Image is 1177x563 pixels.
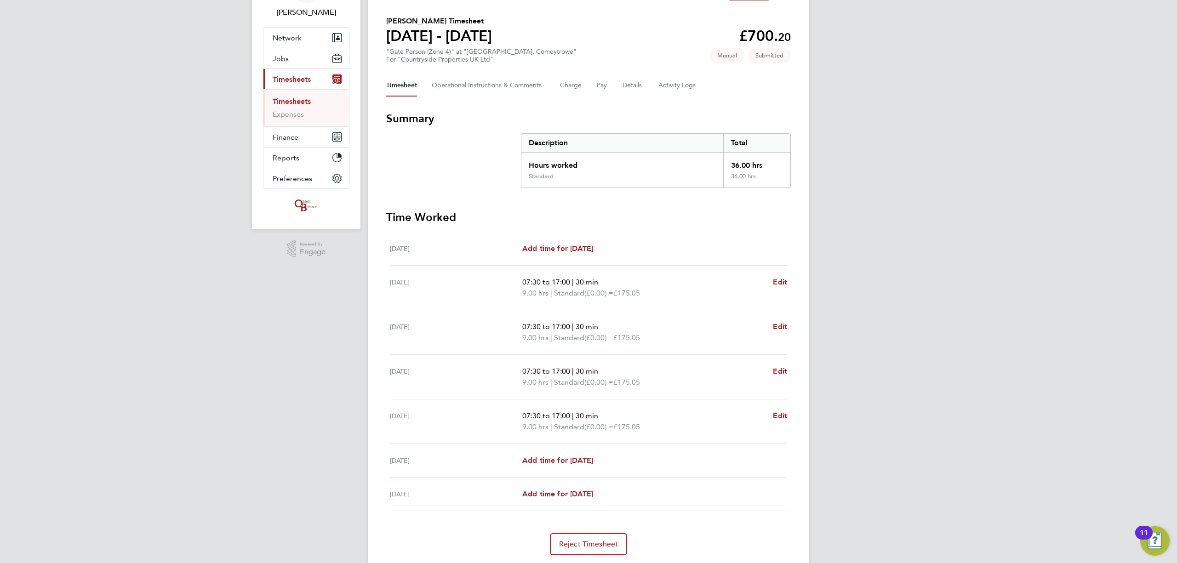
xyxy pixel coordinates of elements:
[521,134,723,152] div: Description
[576,411,598,420] span: 30 min
[522,322,570,331] span: 07:30 to 17:00
[613,422,640,431] span: £175.05
[386,16,492,27] h2: [PERSON_NAME] Timesheet
[773,410,787,421] a: Edit
[773,411,787,420] span: Edit
[584,289,613,297] span: (£0.00) =
[572,322,574,331] span: |
[576,367,598,375] span: 30 min
[386,210,791,225] h3: Time Worked
[386,56,577,63] div: For "Countryside Properties UK Ltd"
[773,322,787,331] span: Edit
[432,74,545,97] button: Operational Instructions & Comments
[584,422,613,431] span: (£0.00) =
[390,277,522,299] div: [DATE]
[263,127,349,147] button: Finance
[522,289,549,297] span: 9.00 hrs
[613,378,640,387] span: £175.05
[386,111,791,126] h3: Summary
[390,366,522,388] div: [DATE]
[1140,526,1170,556] button: Open Resource Center, 11 new notifications
[739,27,791,45] app-decimal: £700.
[572,278,574,286] span: |
[550,289,552,297] span: |
[522,244,593,253] span: Add time for [DATE]
[521,153,723,173] div: Hours worked
[522,489,593,500] a: Add time for [DATE]
[522,422,549,431] span: 9.00 hrs
[597,74,608,97] button: Pay
[723,173,790,188] div: 36.00 hrs
[623,74,644,97] button: Details
[773,278,787,286] span: Edit
[710,48,744,63] span: This timesheet was manually created.
[386,74,417,97] button: Timesheet
[529,173,554,180] div: Standard
[521,133,791,188] div: Summary
[584,333,613,342] span: (£0.00) =
[554,377,584,388] span: Standard
[748,48,791,63] span: This timesheet is Submitted.
[522,243,593,254] a: Add time for [DATE]
[522,367,570,375] span: 07:30 to 17:00
[576,278,598,286] span: 30 min
[584,378,613,387] span: (£0.00) =
[572,411,574,420] span: |
[554,288,584,299] span: Standard
[554,421,584,432] span: Standard
[273,110,304,119] a: Expenses
[554,332,584,343] span: Standard
[522,333,549,342] span: 9.00 hrs
[522,489,593,498] span: Add time for [DATE]
[658,74,697,97] button: Activity Logs
[390,321,522,343] div: [DATE]
[273,133,298,142] span: Finance
[263,48,349,68] button: Jobs
[773,321,787,332] a: Edit
[550,422,552,431] span: |
[559,540,618,549] span: Reject Timesheet
[263,148,349,168] button: Reports
[273,34,302,42] span: Network
[723,153,790,173] div: 36.00 hrs
[522,411,570,420] span: 07:30 to 17:00
[773,277,787,288] a: Edit
[723,134,790,152] div: Total
[300,240,326,248] span: Powered by
[386,27,492,45] h1: [DATE] - [DATE]
[522,378,549,387] span: 9.00 hrs
[522,455,593,466] a: Add time for [DATE]
[773,366,787,377] a: Edit
[613,289,640,297] span: £175.05
[386,111,791,555] section: Timesheet
[273,154,299,162] span: Reports
[273,75,311,84] span: Timesheets
[522,278,570,286] span: 07:30 to 17:00
[613,333,640,342] span: £175.05
[273,97,311,106] a: Timesheets
[287,240,326,258] a: Powered byEngage
[778,30,791,44] span: 20
[263,89,349,126] div: Timesheets
[263,168,349,188] button: Preferences
[576,322,598,331] span: 30 min
[390,455,522,466] div: [DATE]
[550,378,552,387] span: |
[390,410,522,432] div: [DATE]
[263,7,349,18] span: Jordan Lee
[263,69,349,89] button: Timesheets
[1140,533,1148,545] div: 11
[572,367,574,375] span: |
[560,74,582,97] button: Charge
[263,28,349,48] button: Network
[550,533,628,555] button: Reject Timesheet
[386,48,577,63] div: "Gate Person (Zone 4)" at "[GEOGRAPHIC_DATA], Comeytrowe"
[263,198,349,213] a: Go to home page
[390,243,522,254] div: [DATE]
[273,54,289,63] span: Jobs
[293,198,320,213] img: oneillandbrennan-logo-retina.png
[773,367,787,375] span: Edit
[522,456,593,465] span: Add time for [DATE]
[273,174,312,183] span: Preferences
[550,333,552,342] span: |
